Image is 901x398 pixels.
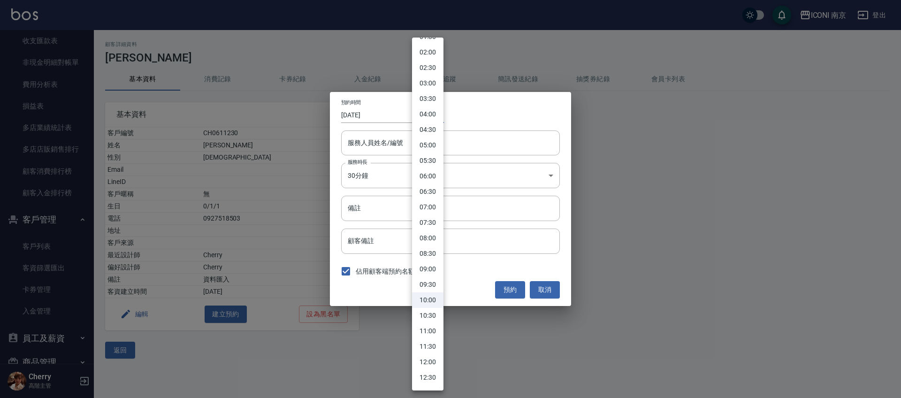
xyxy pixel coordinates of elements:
[412,370,443,385] li: 12:30
[412,292,443,308] li: 10:00
[412,76,443,91] li: 03:00
[412,45,443,60] li: 02:00
[412,60,443,76] li: 02:30
[412,184,443,199] li: 06:30
[412,199,443,215] li: 07:00
[412,122,443,138] li: 04:30
[412,261,443,277] li: 09:00
[412,91,443,107] li: 03:30
[412,138,443,153] li: 05:00
[412,323,443,339] li: 11:00
[412,107,443,122] li: 04:00
[412,246,443,261] li: 08:30
[412,215,443,230] li: 07:30
[412,339,443,354] li: 11:30
[412,230,443,246] li: 08:00
[412,308,443,323] li: 10:30
[412,354,443,370] li: 12:00
[412,168,443,184] li: 06:00
[412,153,443,168] li: 05:30
[412,277,443,292] li: 09:30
